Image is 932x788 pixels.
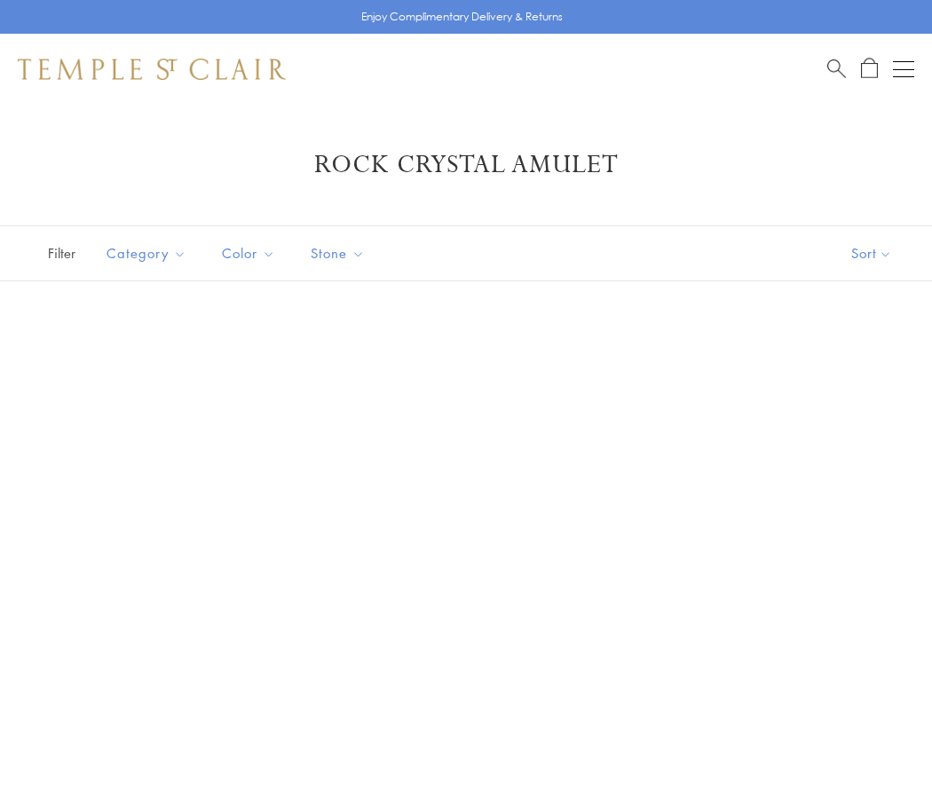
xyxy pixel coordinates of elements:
[302,242,378,264] span: Stone
[361,8,563,26] p: Enjoy Complimentary Delivery & Returns
[98,242,200,264] span: Category
[209,233,288,273] button: Color
[18,59,286,80] img: Temple St. Clair
[213,242,288,264] span: Color
[44,149,888,181] h1: Rock Crystal Amulet
[861,58,878,80] a: Open Shopping Bag
[893,59,914,80] button: Open navigation
[811,226,932,280] button: Show sort by
[827,58,846,80] a: Search
[93,233,200,273] button: Category
[297,233,378,273] button: Stone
